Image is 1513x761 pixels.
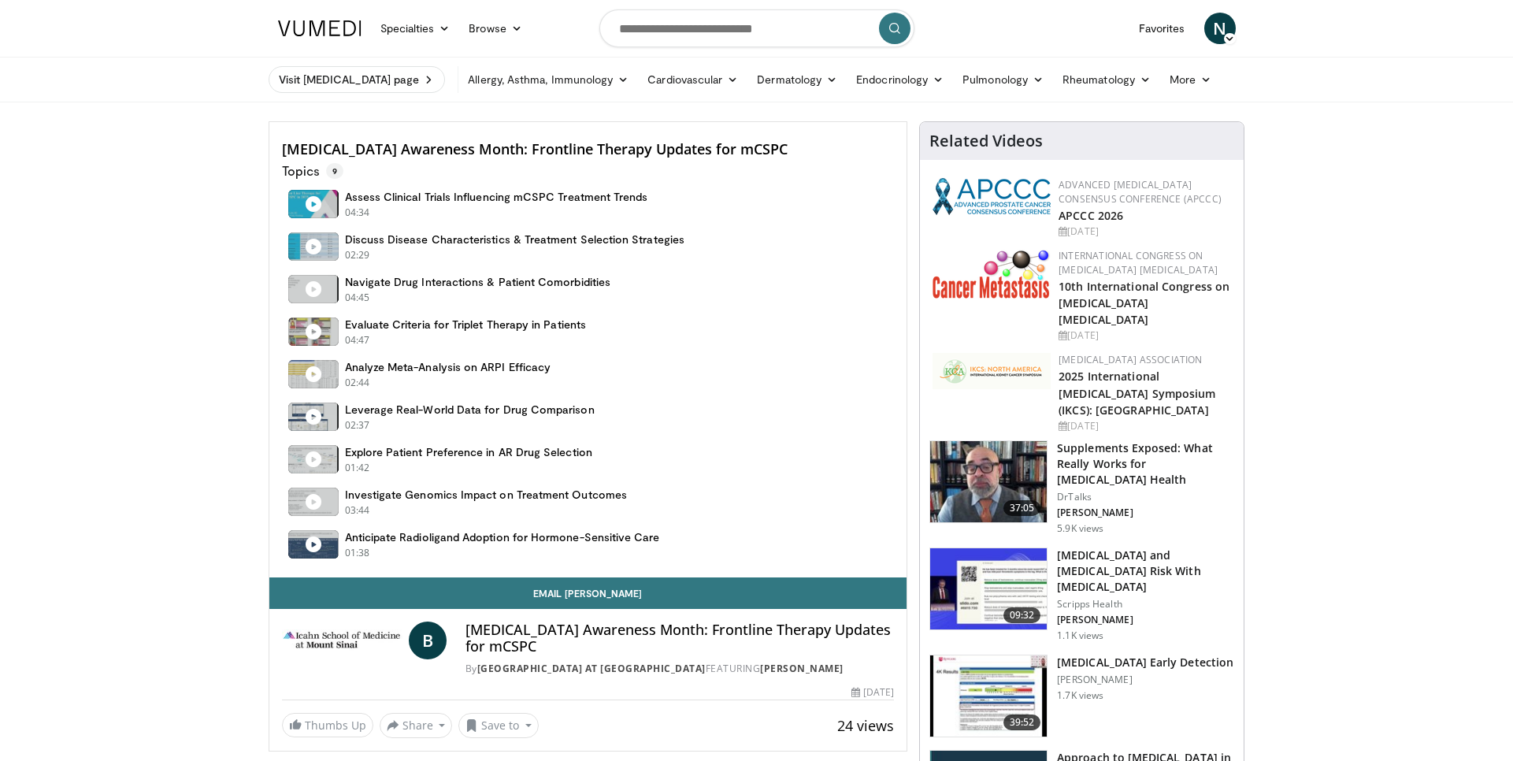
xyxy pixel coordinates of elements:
a: Thumbs Up [282,713,373,737]
img: 92ba7c40-df22-45a2-8e3f-1ca017a3d5ba.png.150x105_q85_autocrop_double_scale_upscale_version-0.2.png [933,178,1051,215]
h3: [MEDICAL_DATA] Early Detection [1057,655,1233,670]
h4: Investigate Genomics Impact on Treatment Outcomes [345,488,627,502]
p: 02:44 [345,376,370,390]
p: Topics [282,163,343,179]
a: Dermatology [747,64,847,95]
a: 10th International Congress on [MEDICAL_DATA] [MEDICAL_DATA] [1059,279,1229,327]
span: 37:05 [1003,500,1041,516]
img: f4537d96-b3e0-4d4f-a8e9-dc687e92a061.150x105_q85_crop-smart_upscale.jpg [930,655,1047,737]
a: [PERSON_NAME] [760,662,844,675]
a: Cardiovascular [638,64,747,95]
a: Favorites [1129,13,1195,44]
h4: Anticipate Radioligand Adoption for Hormone-Sensitive Care [345,530,660,544]
h4: [MEDICAL_DATA] Awareness Month: Frontline Therapy Updates for mCSPC [465,622,894,655]
p: DrTalks [1057,491,1234,503]
h4: Navigate Drug Interactions & Patient Comorbidities [345,275,611,289]
p: 03:44 [345,503,370,518]
h4: Analyze Meta-Analysis on ARPI Efficacy [345,360,551,374]
img: fca7e709-d275-4aeb-92d8-8ddafe93f2a6.png.150x105_q85_autocrop_double_scale_upscale_version-0.2.png [933,353,1051,389]
a: International Congress on [MEDICAL_DATA] [MEDICAL_DATA] [1059,249,1218,277]
img: 6ff8bc22-9509-4454-a4f8-ac79dd3b8976.png.150x105_q85_autocrop_double_scale_upscale_version-0.2.png [933,249,1051,299]
div: [DATE] [1059,225,1231,239]
input: Search topics, interventions [599,9,914,47]
span: 09:32 [1003,607,1041,623]
a: Endocrinology [847,64,953,95]
a: Allergy, Asthma, Immunology [458,64,638,95]
button: Share [380,713,453,738]
a: Advanced [MEDICAL_DATA] Consensus Conference (APCCC) [1059,178,1222,206]
p: [PERSON_NAME] [1057,507,1234,519]
span: 39:52 [1003,715,1041,730]
button: Save to [458,713,539,738]
img: 649d3fc0-5ee3-4147-b1a3-955a692e9799.150x105_q85_crop-smart_upscale.jpg [930,441,1047,523]
a: 2025 International [MEDICAL_DATA] Symposium (IKCS): [GEOGRAPHIC_DATA] [1059,369,1215,417]
a: Pulmonology [953,64,1053,95]
a: Specialties [371,13,460,44]
h4: Evaluate Criteria for Triplet Therapy in Patients [345,317,586,332]
a: N [1204,13,1236,44]
h4: Explore Patient Preference in AR Drug Selection [345,445,592,459]
img: Icahn School of Medicine at Mount Sinai [282,622,402,659]
p: 01:42 [345,461,370,475]
a: APCCC 2026 [1059,208,1123,223]
a: Email [PERSON_NAME] [269,577,907,609]
a: 39:52 [MEDICAL_DATA] Early Detection [PERSON_NAME] 1.7K views [929,655,1234,738]
a: [MEDICAL_DATA] Association [1059,353,1202,366]
div: [DATE] [1059,419,1231,433]
a: Rheumatology [1053,64,1160,95]
p: 04:34 [345,206,370,220]
h4: Leverage Real-World Data for Drug Comparison [345,403,595,417]
div: [DATE] [1059,329,1231,343]
a: 09:32 [MEDICAL_DATA] and [MEDICAL_DATA] Risk With [MEDICAL_DATA] Scripps Health [PERSON_NAME] 1.1... [929,548,1234,642]
p: 1.7K views [1057,689,1103,702]
a: Visit [MEDICAL_DATA] page [269,66,446,93]
p: 5.9K views [1057,522,1103,535]
img: VuMedi Logo [278,20,362,36]
p: Scripps Health [1057,598,1234,611]
div: [DATE] [851,685,894,700]
p: 02:37 [345,418,370,432]
a: Browse [459,13,532,44]
a: More [1160,64,1221,95]
a: [GEOGRAPHIC_DATA] at [GEOGRAPHIC_DATA] [477,662,706,675]
p: 04:45 [345,291,370,305]
p: 01:38 [345,546,370,560]
a: B [409,622,447,659]
span: 9 [326,163,343,179]
h4: Related Videos [929,132,1043,150]
p: [PERSON_NAME] [1057,674,1233,686]
a: 37:05 Supplements Exposed: What Really Works for [MEDICAL_DATA] Health DrTalks [PERSON_NAME] 5.9K... [929,440,1234,535]
p: 04:47 [345,333,370,347]
div: By FEATURING [465,662,894,676]
h4: Assess Clinical Trials Influencing mCSPC Treatment Trends [345,190,648,204]
h3: [MEDICAL_DATA] and [MEDICAL_DATA] Risk With [MEDICAL_DATA] [1057,548,1234,595]
h4: [MEDICAL_DATA] Awareness Month: Frontline Therapy Updates for mCSPC [282,141,895,158]
span: 24 views [837,716,894,735]
img: 11abbcd4-a476-4be7-920b-41eb594d8390.150x105_q85_crop-smart_upscale.jpg [930,548,1047,630]
h4: Discuss Disease Characteristics & Treatment Selection Strategies [345,232,684,247]
p: [PERSON_NAME] [1057,614,1234,626]
p: 02:29 [345,248,370,262]
p: 1.1K views [1057,629,1103,642]
h3: Supplements Exposed: What Really Works for [MEDICAL_DATA] Health [1057,440,1234,488]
